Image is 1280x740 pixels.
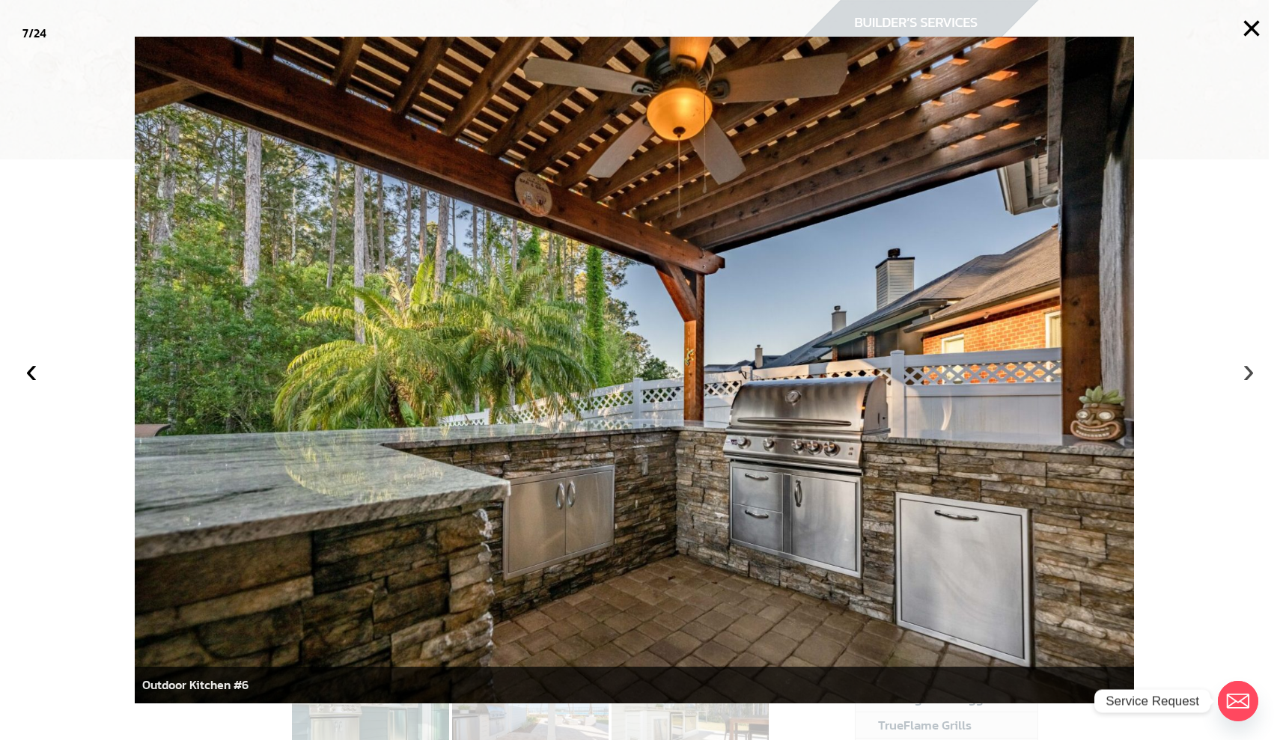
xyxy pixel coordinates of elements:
div: Outdoor Kitchen #6 [135,667,1134,703]
button: × [1235,12,1268,45]
div: / [22,22,46,44]
img: CSS-Pergola-and-Outdoor-Kitchen-3-16-2023-6-2-scaled.jpg [135,37,1134,703]
span: 7 [22,24,28,42]
button: ‹ [15,354,48,387]
a: Email [1218,681,1258,721]
span: 24 [34,24,46,42]
button: › [1232,354,1265,387]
